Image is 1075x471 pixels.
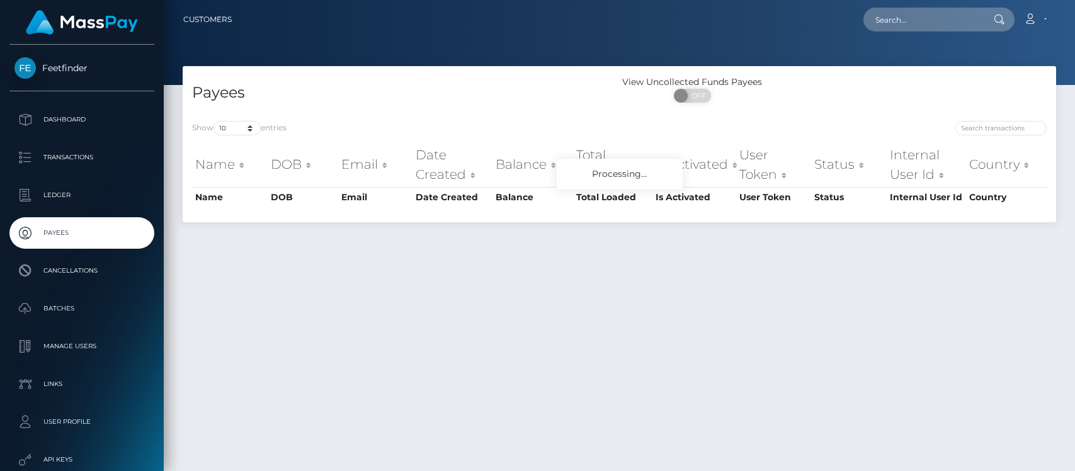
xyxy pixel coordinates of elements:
[14,261,149,280] p: Cancellations
[887,142,967,187] th: Internal User Id
[9,62,154,74] span: Feetfinder
[736,187,811,207] th: User Token
[338,142,412,187] th: Email
[811,142,887,187] th: Status
[736,142,811,187] th: User Token
[192,121,287,135] label: Show entries
[412,142,492,187] th: Date Created
[955,121,1047,135] input: Search transactions
[14,148,149,167] p: Transactions
[268,187,339,207] th: DOB
[557,159,683,190] div: Processing...
[14,186,149,205] p: Ledger
[887,187,967,207] th: Internal User Id
[652,142,737,187] th: Is Activated
[863,8,982,31] input: Search...
[9,179,154,211] a: Ledger
[14,57,36,79] img: Feetfinder
[620,76,765,89] div: View Uncollected Funds Payees
[966,142,1047,187] th: Country
[573,187,652,207] th: Total Loaded
[213,121,261,135] select: Showentries
[9,217,154,249] a: Payees
[811,187,887,207] th: Status
[652,187,737,207] th: Is Activated
[9,104,154,135] a: Dashboard
[14,299,149,318] p: Batches
[26,10,138,35] img: MassPay Logo
[9,368,154,400] a: Links
[9,255,154,287] a: Cancellations
[268,142,339,187] th: DOB
[14,450,149,469] p: API Keys
[192,142,268,187] th: Name
[966,187,1047,207] th: Country
[192,82,610,104] h4: Payees
[338,187,412,207] th: Email
[681,89,712,103] span: OFF
[14,224,149,242] p: Payees
[573,142,652,187] th: Total Loaded
[14,337,149,356] p: Manage Users
[492,187,573,207] th: Balance
[412,187,492,207] th: Date Created
[9,331,154,362] a: Manage Users
[9,293,154,324] a: Batches
[14,110,149,129] p: Dashboard
[14,412,149,431] p: User Profile
[14,375,149,394] p: Links
[192,187,268,207] th: Name
[183,6,232,33] a: Customers
[492,142,573,187] th: Balance
[9,142,154,173] a: Transactions
[9,406,154,438] a: User Profile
